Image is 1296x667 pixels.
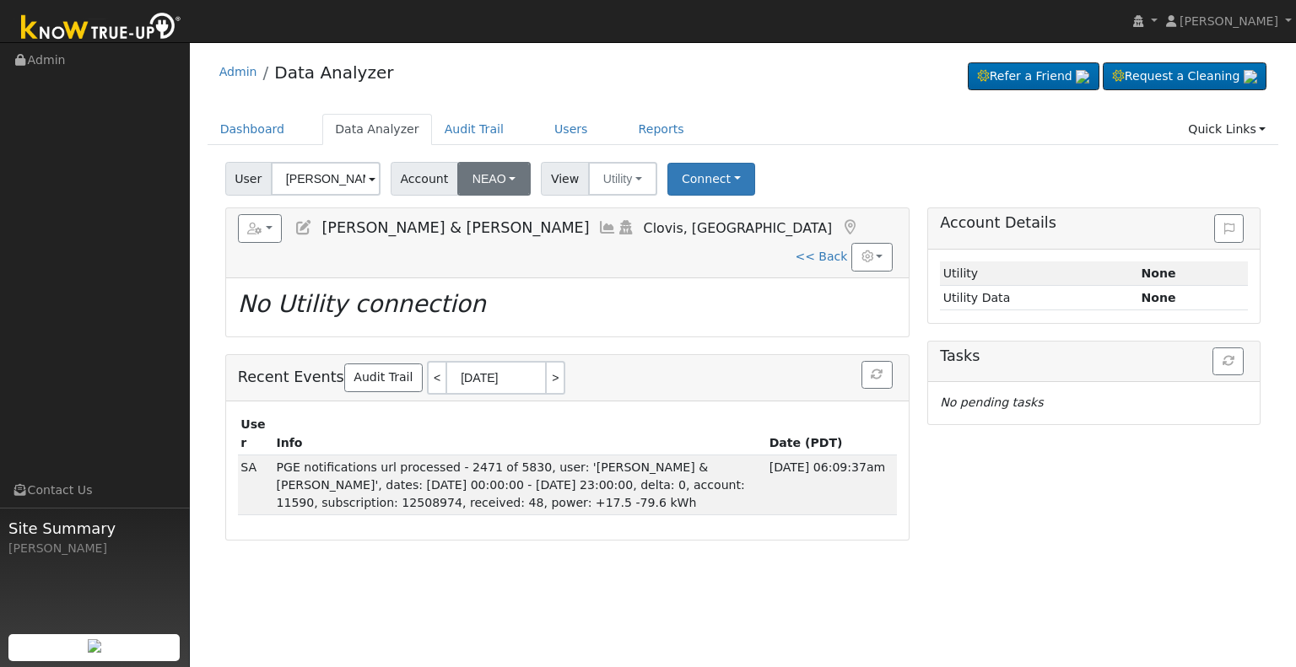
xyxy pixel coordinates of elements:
[321,219,589,236] span: [PERSON_NAME] & [PERSON_NAME]
[940,214,1248,232] h5: Account Details
[8,540,181,557] div: [PERSON_NAME]
[1076,70,1089,83] img: retrieve
[238,290,486,318] i: No Utility connection
[1141,291,1175,304] strong: None
[766,413,897,455] th: Date (PDT)
[1141,266,1175,280] strong: ID: null, authorized: None
[432,114,516,145] a: Audit Trail
[208,114,298,145] a: Dashboard
[940,261,1138,286] td: Utility
[940,286,1138,310] td: Utility Data
[667,163,755,196] button: Connect
[238,361,897,395] h5: Recent Events
[322,114,432,145] a: Data Analyzer
[219,65,257,78] a: Admin
[861,361,893,390] button: Refresh
[617,219,635,236] a: Login As (last 04/27/2024 12:25:26 PM)
[840,219,859,236] a: Map
[626,114,697,145] a: Reports
[588,162,657,196] button: Utility
[1212,347,1244,376] button: Refresh
[795,250,847,263] a: << Back
[294,219,313,236] a: Edit User (11451)
[457,162,531,196] button: NEAO
[1180,14,1278,28] span: [PERSON_NAME]
[1103,62,1266,91] a: Request a Cleaning
[271,162,381,196] input: Select a User
[273,413,766,455] th: Info
[238,455,273,515] td: SDP Admin
[344,363,423,392] a: Audit Trail
[1244,70,1257,83] img: retrieve
[273,455,766,515] td: PGE notifications url processed - 2471 of 5830, user: '[PERSON_NAME] & [PERSON_NAME]', dates: [DA...
[644,220,833,236] span: Clovis, [GEOGRAPHIC_DATA]
[225,162,272,196] span: User
[274,62,393,83] a: Data Analyzer
[542,114,601,145] a: Users
[391,162,458,196] span: Account
[427,361,445,395] a: <
[547,361,565,395] a: >
[940,395,1043,409] i: No pending tasks
[8,517,181,540] span: Site Summary
[238,413,273,455] th: User
[968,62,1099,91] a: Refer a Friend
[766,455,897,515] td: [DATE] 06:09:37am
[472,172,506,186] span: NEAO
[1175,114,1278,145] a: Quick Links
[541,162,589,196] span: View
[1214,214,1244,243] button: Issue History
[88,639,101,653] img: retrieve
[940,347,1248,365] h5: Tasks
[598,219,617,236] a: Multi-Series Graph
[13,9,190,47] img: Know True-Up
